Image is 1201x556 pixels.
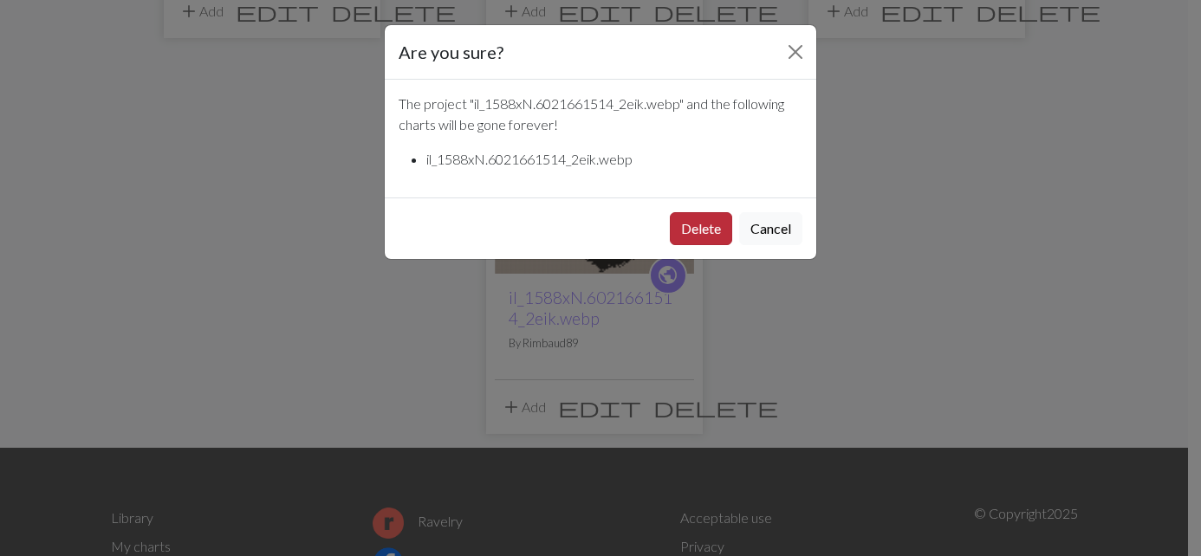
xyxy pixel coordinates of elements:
[426,149,802,170] li: il_1588xN.6021661514_2eik.webp
[399,39,503,65] h5: Are you sure?
[782,38,809,66] button: Close
[670,212,732,245] button: Delete
[399,94,802,135] p: The project " il_1588xN.6021661514_2eik.webp " and the following charts will be gone forever!
[739,212,802,245] button: Cancel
